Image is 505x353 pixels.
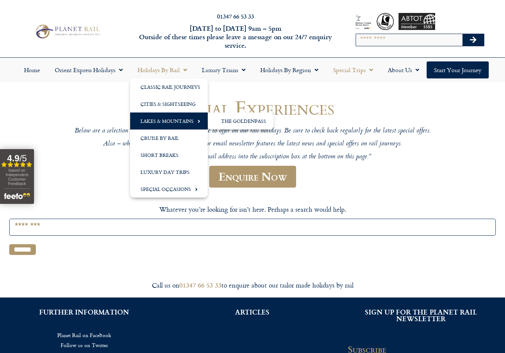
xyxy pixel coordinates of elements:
[348,309,494,322] h2: SIGN UP FOR THE PLANET RAIL NEWSLETTER
[179,280,221,290] a: 01347 66 53 33
[130,112,208,130] a: Lakes & Mountains
[462,34,484,46] button: Search
[31,127,474,135] p: Below are a selection of great deals we currently have to offer on our rail holidays. Be sure to ...
[11,309,157,315] h2: FURTHER INFORMATION
[31,97,474,118] h1: Special Experiences
[253,61,326,78] a: Holidays by Region
[4,61,501,78] nav: Menu
[130,164,208,181] a: Luxury Day Trips
[130,61,194,78] a: Holidays by Rail
[130,78,208,95] a: Classic Rail Journeys
[45,281,460,289] div: Call us on to enquire about our tailor made holidays by rail
[130,147,208,164] a: Short Breaks
[326,61,380,78] a: Special Trips
[208,112,274,130] a: The GoldenPass
[33,23,102,40] img: Planet Rail Train Holidays Logo
[179,309,325,315] h2: ARTICLES
[17,61,47,78] a: Home
[136,24,335,50] h6: [DATE] to [DATE] 9am – 5pm Outside of these times please leave a message on our 24/7 enquiry serv...
[217,12,254,20] a: 01347 66 53 33
[9,205,496,214] p: Whatever you’re looking for isn’t here. Perhaps a search would help.
[194,61,253,78] a: Luxury Trains
[130,78,208,198] ul: Holidays by Rail
[31,153,474,161] p: To join, simply enter your email address into the subscription box at the bottom on this page.”
[31,140,474,148] p: Also – why not join our mailing list? Our email newsletter features the latest news and special o...
[427,61,489,78] a: Start your Journey
[130,130,208,147] a: Cruise by Rail
[380,61,427,78] a: About Us
[208,112,274,130] ul: Lakes & Mountains
[47,61,130,78] a: Orient Express Holidays
[209,166,296,188] a: Enquire Now
[11,340,157,350] a: Follow us on Twitter
[130,95,208,112] a: Cities & Sightseeing
[130,181,208,198] a: Special Occasions
[11,330,157,340] a: Planet Rail on Facebook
